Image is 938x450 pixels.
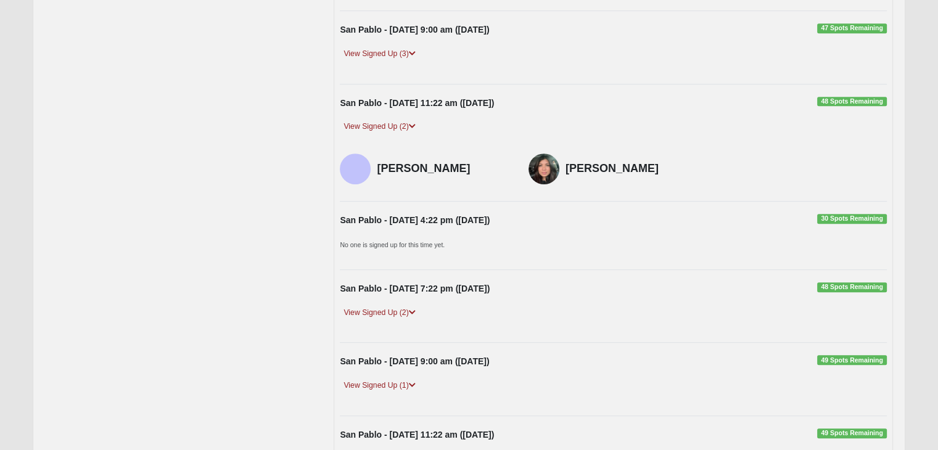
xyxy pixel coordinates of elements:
a: View Signed Up (2) [340,120,419,133]
h4: [PERSON_NAME] [566,162,699,176]
strong: San Pablo - [DATE] 9:00 am ([DATE]) [340,356,489,366]
span: 47 Spots Remaining [817,23,887,33]
span: 48 Spots Remaining [817,97,887,107]
strong: San Pablo - [DATE] 9:00 am ([DATE]) [340,25,489,35]
strong: San Pablo - [DATE] 11:22 am ([DATE]) [340,98,494,108]
span: 48 Spots Remaining [817,282,887,292]
h4: [PERSON_NAME] [377,162,510,176]
a: View Signed Up (3) [340,47,419,60]
a: View Signed Up (2) [340,306,419,319]
span: 49 Spots Remaining [817,355,887,365]
a: View Signed Up (1) [340,379,419,392]
img: Kanjana Termprom [340,153,371,184]
span: 49 Spots Remaining [817,428,887,438]
strong: San Pablo - [DATE] 4:22 pm ([DATE]) [340,215,490,225]
img: Sophia Choun [529,153,559,184]
strong: San Pablo - [DATE] 11:22 am ([DATE]) [340,430,494,440]
span: 30 Spots Remaining [817,214,887,224]
small: No one is signed up for this time yet. [340,241,445,248]
strong: San Pablo - [DATE] 7:22 pm ([DATE]) [340,284,490,293]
